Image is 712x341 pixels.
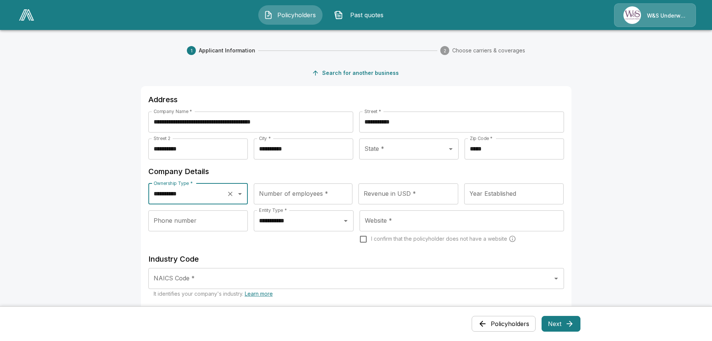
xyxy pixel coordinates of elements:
[444,48,446,54] text: 2
[154,290,273,297] span: It identifies your company's industry.
[470,135,493,141] label: Zip Code *
[154,180,192,186] label: Ownership Type *
[148,253,564,265] h6: Industry Code
[245,290,273,297] a: Learn more
[276,10,317,19] span: Policyholders
[190,48,192,54] text: 1
[371,235,507,243] span: I confirm that the policyholder does not have a website
[364,108,381,115] label: Street *
[154,108,192,115] label: Company Name *
[542,316,580,332] button: Next
[551,273,561,284] button: Open
[19,9,34,21] img: AA Logo
[225,189,235,199] button: Clear
[259,207,287,213] label: Entity Type *
[310,66,402,80] button: Search for another business
[154,135,170,141] label: Street 2
[329,5,393,25] button: Past quotes IconPast quotes
[148,165,564,177] h6: Company Details
[258,5,323,25] button: Policyholders IconPolicyholders
[446,144,456,154] button: Open
[148,94,564,106] h6: Address
[452,47,525,54] span: Choose carriers & coverages
[472,316,536,332] button: Policyholders
[259,135,271,141] label: City *
[346,10,387,19] span: Past quotes
[264,10,273,19] img: Policyholders Icon
[199,47,255,54] span: Applicant Information
[340,216,351,226] button: Open
[235,189,245,199] button: Open
[509,235,516,243] svg: Carriers run a cyber security scan on the policyholders' websites. Please enter a website wheneve...
[334,10,343,19] img: Past quotes Icon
